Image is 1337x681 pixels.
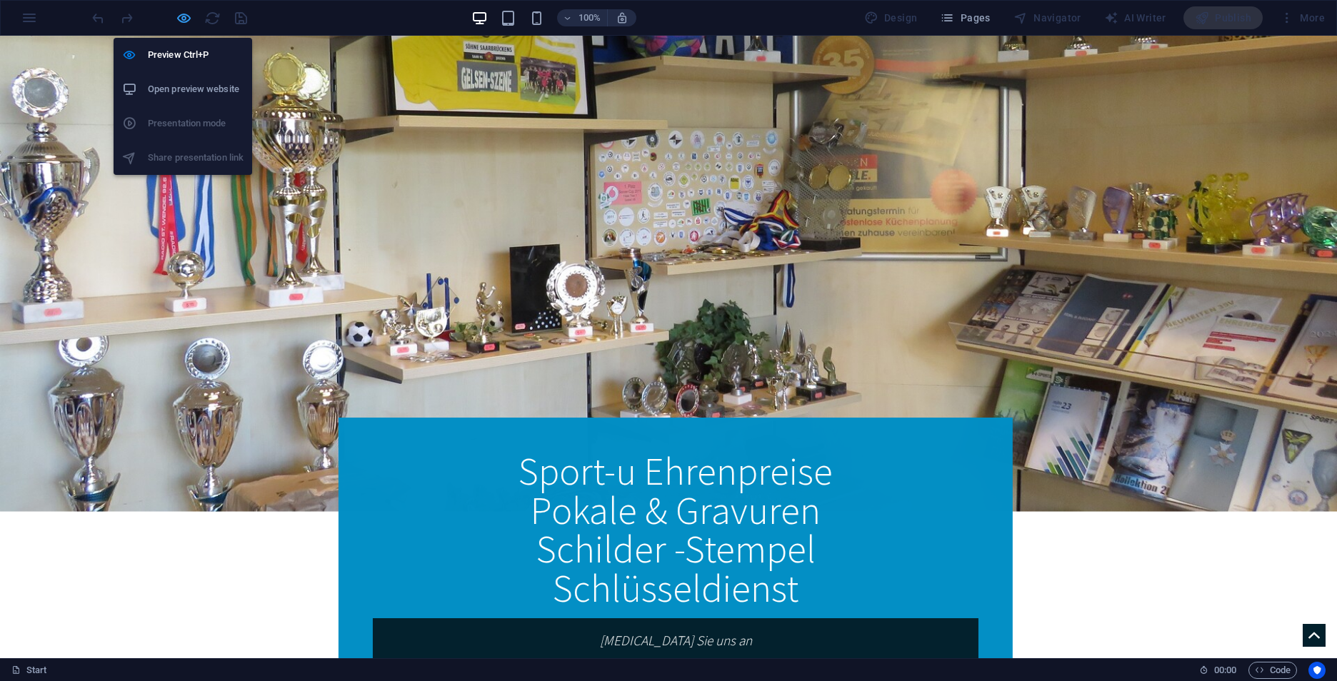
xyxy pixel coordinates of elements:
[858,6,923,29] div: Design (Ctrl+Alt+Y)
[373,494,978,533] p: Schilder -Stempel
[148,46,244,64] h6: Preview Ctrl+P
[616,11,629,24] i: On resize automatically adjust zoom level to fit chosen device.
[1248,662,1297,679] button: Code
[1255,662,1291,679] span: Code
[940,11,990,25] span: Pages
[557,9,608,26] button: 100%
[934,6,996,29] button: Pages
[148,81,244,98] h6: Open preview website
[599,596,751,613] i: [MEDICAL_DATA] Sie uns an
[373,582,978,627] a: [MEDICAL_DATA] Sie uns an
[1214,662,1236,679] span: 00 00
[579,9,601,26] h6: 100%
[1308,662,1326,679] button: Usercentrics
[11,662,47,679] a: Click to cancel selection. Double-click to open Pages
[373,533,978,572] p: Schlüsseldienst
[1224,665,1226,675] span: :
[373,455,978,494] p: Pokale & Gravuren
[1199,662,1237,679] h6: Session time
[373,416,978,455] p: Sport-u Ehrenpreise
